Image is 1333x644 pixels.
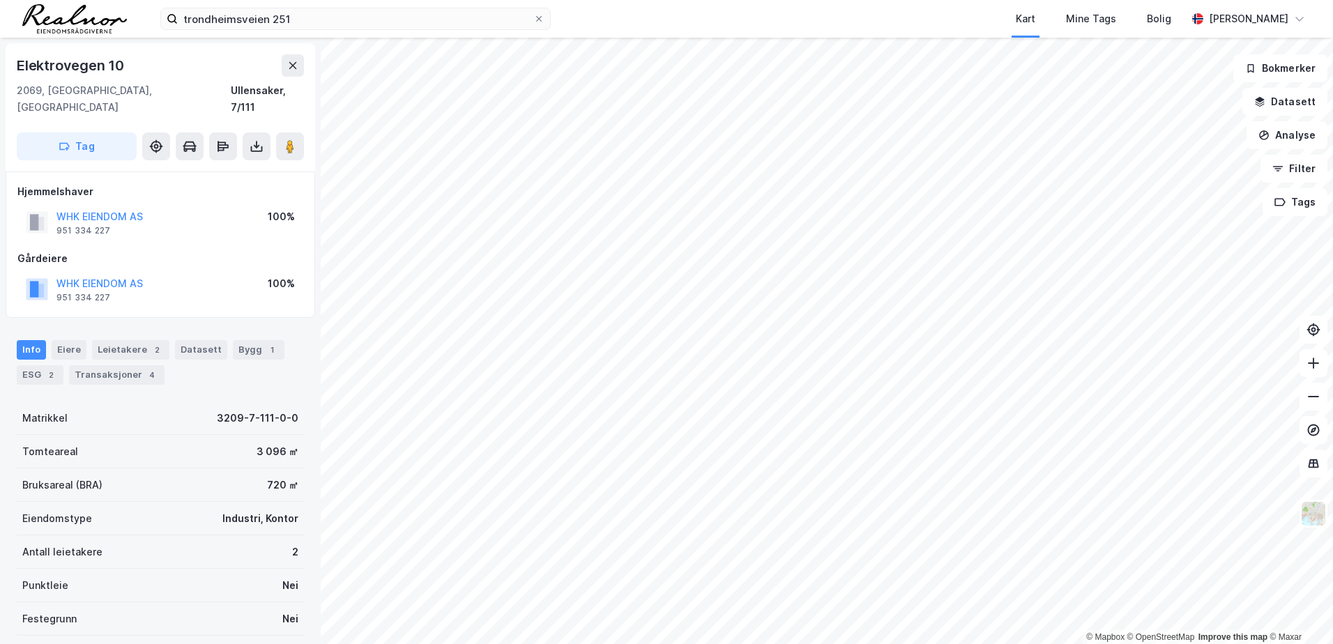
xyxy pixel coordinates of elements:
div: Kart [1016,10,1035,27]
button: Tag [17,132,137,160]
div: Bruksareal (BRA) [22,477,102,493]
div: 951 334 227 [56,225,110,236]
div: Matrikkel [22,410,68,427]
div: 720 ㎡ [267,477,298,493]
div: 2 [44,368,58,382]
input: Søk på adresse, matrikkel, gårdeiere, leietakere eller personer [178,8,533,29]
button: Datasett [1242,88,1327,116]
div: 4 [145,368,159,382]
div: Info [17,340,46,360]
div: Tomteareal [22,443,78,460]
div: Bygg [233,340,284,360]
div: [PERSON_NAME] [1209,10,1288,27]
div: Eiere [52,340,86,360]
div: Datasett [175,340,227,360]
div: Industri, Kontor [222,510,298,527]
div: Hjemmelshaver [17,183,303,200]
div: Antall leietakere [22,544,102,560]
img: Z [1300,500,1327,527]
div: 100% [268,208,295,225]
div: Punktleie [22,577,68,594]
div: Eiendomstype [22,510,92,527]
div: Ullensaker, 7/111 [231,82,304,116]
button: Analyse [1247,121,1327,149]
div: Festegrunn [22,611,77,627]
div: Mine Tags [1066,10,1116,27]
div: 2 [150,343,164,357]
a: Mapbox [1086,632,1125,642]
button: Filter [1260,155,1327,183]
div: Gårdeiere [17,250,303,267]
div: Leietakere [92,340,169,360]
div: 3209-7-111-0-0 [217,410,298,427]
div: 951 334 227 [56,292,110,303]
a: Improve this map [1198,632,1267,642]
div: Nei [282,577,298,594]
div: Transaksjoner [69,365,165,385]
button: Tags [1263,188,1327,216]
div: Nei [282,611,298,627]
img: realnor-logo.934646d98de889bb5806.png [22,4,127,33]
a: OpenStreetMap [1127,632,1195,642]
div: ESG [17,365,63,385]
div: 3 096 ㎡ [257,443,298,460]
div: 2069, [GEOGRAPHIC_DATA], [GEOGRAPHIC_DATA] [17,82,231,116]
div: 100% [268,275,295,292]
div: Bolig [1147,10,1171,27]
div: 2 [292,544,298,560]
button: Bokmerker [1233,54,1327,82]
div: Elektrovegen 10 [17,54,127,77]
div: 1 [265,343,279,357]
div: Kontrollprogram for chat [1263,577,1333,644]
iframe: Chat Widget [1263,577,1333,644]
